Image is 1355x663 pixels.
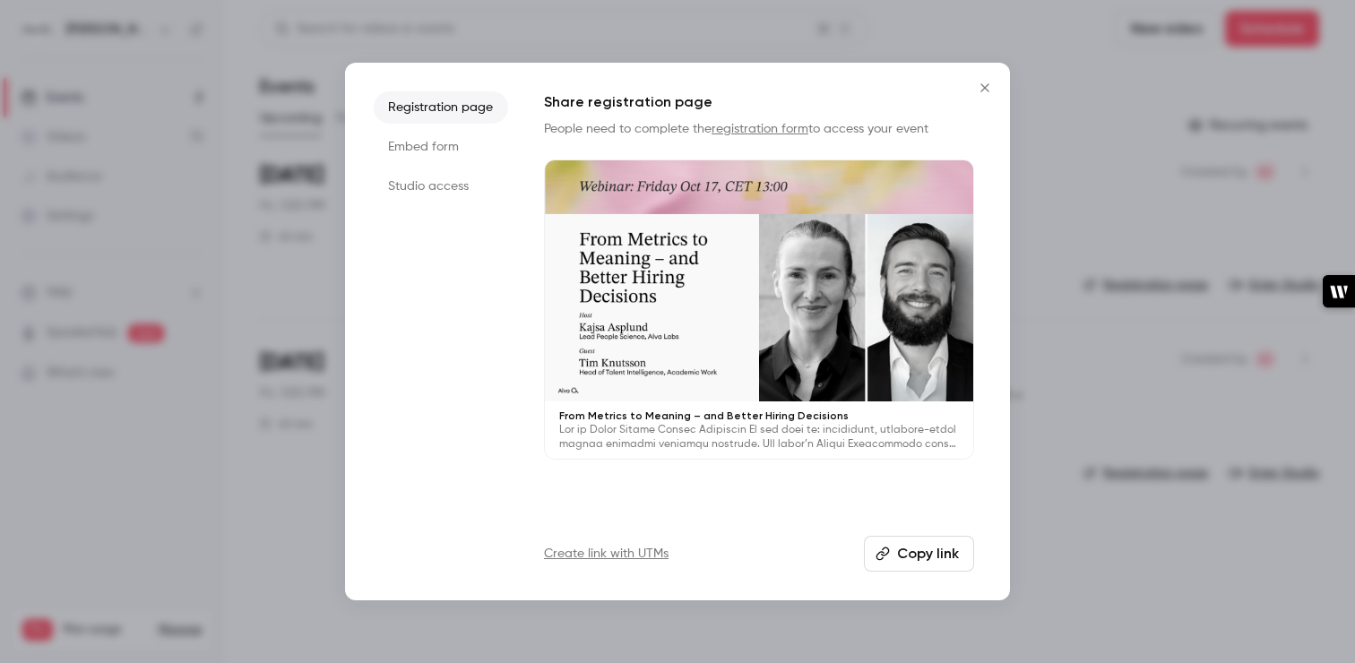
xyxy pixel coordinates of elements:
button: Close [967,70,1003,106]
h1: Share registration page [544,91,974,113]
p: People need to complete the to access your event [544,120,974,138]
a: registration form [712,123,808,135]
button: Copy link [864,536,974,572]
a: From Metrics to Meaning – and Better Hiring DecisionsLor ip Dolor Sitame Consec Adipiscin El sed ... [544,159,974,460]
p: From Metrics to Meaning – and Better Hiring Decisions [559,409,959,423]
a: Create link with UTMs [544,545,669,563]
li: Studio access [374,170,508,202]
li: Registration page [374,91,508,124]
li: Embed form [374,131,508,163]
p: Lor ip Dolor Sitame Consec Adipiscin El sed doei te: incididunt, utlabore-etdol magnaa enimadmi v... [559,423,959,452]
